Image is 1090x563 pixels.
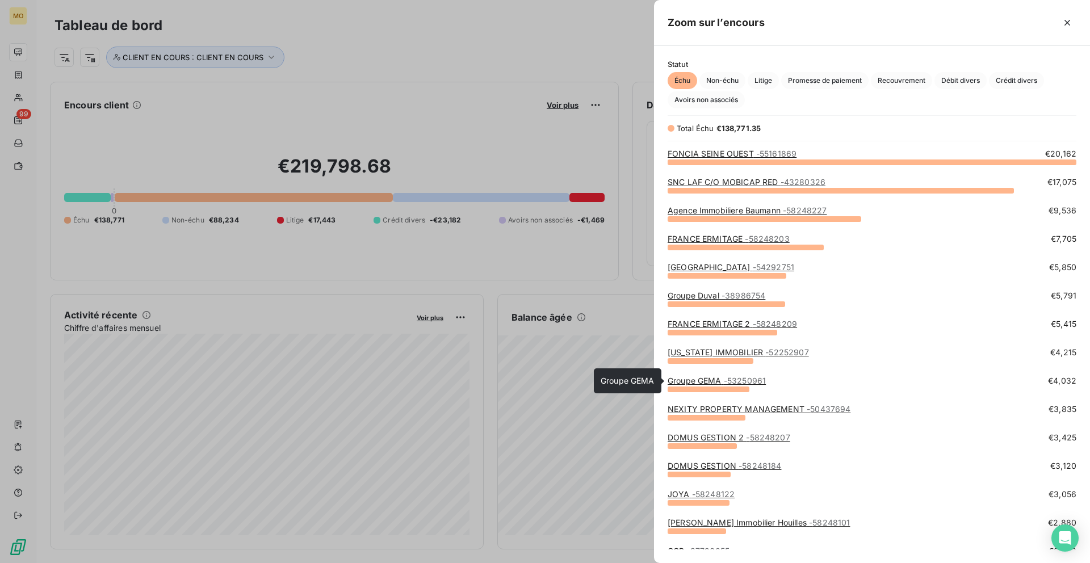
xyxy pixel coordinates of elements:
[809,518,850,527] span: - 58248101
[668,60,1076,69] span: Statut
[781,72,869,89] button: Promesse de paiement
[1049,489,1076,500] span: €3,056
[668,149,796,158] a: FONCIA SEINE OUEST
[753,262,794,272] span: - 54292751
[1050,460,1076,472] span: €3,120
[1051,524,1079,552] div: Open Intercom Messenger
[1051,290,1076,301] span: €5,791
[677,124,714,133] span: Total Échu
[668,177,825,187] a: SNC LAF C/O MOBICAP RED
[1049,404,1076,415] span: €3,835
[601,376,655,385] span: Groupe GEMA
[739,461,781,470] span: - 58248184
[1049,205,1076,216] span: €9,536
[668,319,797,329] a: FRANCE ERMITAGE 2
[668,461,781,470] a: DOMUS GESTION
[1048,375,1076,386] span: €4,032
[1050,347,1076,358] span: €4,215
[748,72,779,89] button: Litige
[1049,432,1076,443] span: €3,425
[668,262,794,272] a: [GEOGRAPHIC_DATA]
[668,72,697,89] button: Échu
[668,518,850,527] a: [PERSON_NAME] Immobilier Houilles
[687,546,730,556] span: - 37796055
[668,91,745,108] button: Avoirs non associés
[668,291,765,300] a: Groupe Duval
[668,489,735,499] a: JOYA
[668,546,730,556] a: CCR
[1049,262,1076,273] span: €5,850
[668,432,790,442] a: DOMUS GESTION 2
[756,149,796,158] span: - 55161869
[1045,148,1076,159] span: €20,162
[699,72,745,89] button: Non-échu
[724,376,766,385] span: - 53250961
[668,347,809,357] a: [US_STATE] IMMOBILIER
[989,72,1044,89] button: Crédit divers
[783,205,827,215] span: - 58248227
[1051,233,1076,245] span: €7,705
[668,234,790,243] a: FRANCE ERMITAGE
[1048,517,1076,528] span: €2,880
[668,376,766,385] a: Groupe GEMA
[934,72,987,89] button: Débit divers
[753,319,797,329] span: - 58248209
[871,72,932,89] button: Recouvrement
[668,15,765,31] h5: Zoom sur l’encours
[668,205,827,215] a: Agence Immobiliere Baumann
[722,291,765,300] span: - 38986754
[654,148,1090,549] div: grid
[765,347,808,357] span: - 52252907
[781,177,825,187] span: - 43280326
[1051,318,1076,330] span: €5,415
[1047,177,1076,188] span: €17,075
[746,432,790,442] span: - 58248207
[716,124,761,133] span: €138,771.35
[668,404,850,414] a: NEXITY PROPERTY MANAGEMENT
[692,489,735,499] span: - 58248122
[807,404,850,414] span: - 50437694
[1049,545,1076,557] span: €2,780
[745,234,789,243] span: - 58248203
